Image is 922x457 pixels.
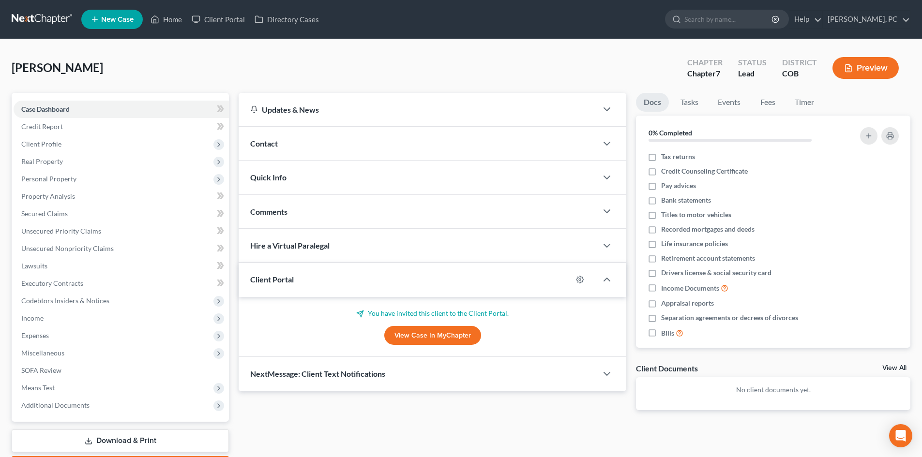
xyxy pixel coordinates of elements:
span: Bank statements [661,195,711,205]
div: Client Documents [636,363,698,373]
div: Chapter [687,68,723,79]
a: Unsecured Nonpriority Claims [14,240,229,257]
span: Real Property [21,157,63,165]
span: Credit Report [21,122,63,131]
span: Unsecured Priority Claims [21,227,101,235]
a: Docs [636,93,669,112]
a: Client Portal [187,11,250,28]
span: Titles to motor vehicles [661,210,731,220]
a: Events [710,93,748,112]
span: Appraisal reports [661,298,714,308]
div: Updates & News [250,104,586,115]
span: Client Profile [21,140,61,148]
a: Property Analysis [14,188,229,205]
span: Personal Property [21,175,76,183]
input: Search by name... [684,10,773,28]
span: [PERSON_NAME] [12,60,103,74]
span: Drivers license & social security card [661,268,771,278]
span: NextMessage: Client Text Notifications [250,369,385,378]
span: Codebtors Insiders & Notices [21,296,109,305]
p: You have invited this client to the Client Portal. [250,309,615,318]
span: Miscellaneous [21,349,64,357]
a: Unsecured Priority Claims [14,222,229,240]
span: Hire a Virtual Paralegal [250,241,330,250]
span: Contact [250,139,278,148]
span: 7 [716,69,720,78]
a: Lawsuits [14,257,229,275]
div: District [782,57,817,68]
span: Income Documents [661,283,719,293]
span: Additional Documents [21,401,90,409]
a: View Case in MyChapter [384,326,481,345]
span: Life insurance policies [661,239,728,249]
span: Income [21,314,44,322]
span: Pay advices [661,181,696,191]
a: Timer [787,93,822,112]
div: Open Intercom Messenger [889,424,912,447]
a: Help [789,11,822,28]
span: Recorded mortgages and deeds [661,224,755,234]
div: Status [738,57,767,68]
a: View All [882,365,907,371]
a: Download & Print [12,429,229,452]
a: [PERSON_NAME], PC [823,11,910,28]
a: Secured Claims [14,205,229,222]
span: Tax returns [661,152,695,162]
span: Separation agreements or decrees of divorces [661,313,798,323]
a: Case Dashboard [14,101,229,118]
p: No client documents yet. [644,385,903,395]
span: Comments [250,207,287,216]
strong: 0% Completed [649,129,692,137]
div: COB [782,68,817,79]
div: Lead [738,68,767,79]
a: Tasks [673,93,706,112]
a: Home [146,11,187,28]
span: Secured Claims [21,209,68,218]
span: Property Analysis [21,192,75,200]
span: Expenses [21,331,49,339]
span: Client Portal [250,275,294,284]
a: Fees [752,93,783,112]
span: Quick Info [250,173,287,182]
span: Unsecured Nonpriority Claims [21,244,114,252]
a: SOFA Review [14,362,229,379]
span: Means Test [21,383,55,392]
span: Executory Contracts [21,279,83,287]
span: Credit Counseling Certificate [661,166,748,176]
a: Credit Report [14,118,229,135]
a: Directory Cases [250,11,324,28]
span: SOFA Review [21,366,61,374]
a: Executory Contracts [14,275,229,292]
span: Bills [661,328,674,338]
button: Preview [832,57,899,79]
span: Lawsuits [21,262,47,270]
span: Retirement account statements [661,253,755,263]
div: Chapter [687,57,723,68]
span: Case Dashboard [21,105,70,113]
span: New Case [101,16,134,23]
